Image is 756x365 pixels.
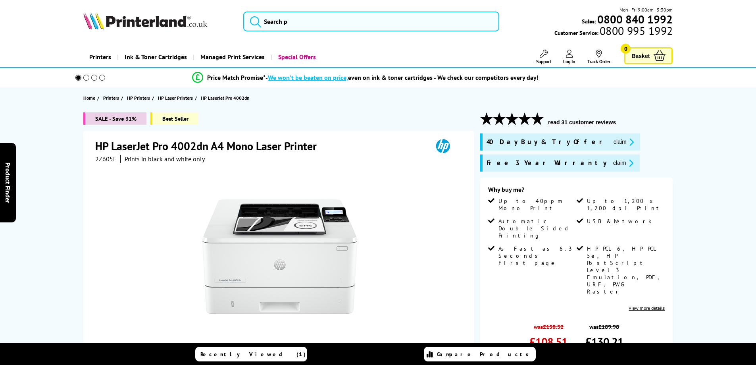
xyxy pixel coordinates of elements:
[202,179,358,334] img: HP LaserJet Pro 4002dn
[95,139,325,153] h1: HP LaserJet Pro 4002dn A4 Mono Laser Printer
[127,94,150,102] span: HP Printers
[125,155,205,163] i: Prints in black and white only
[83,12,234,31] a: Printerland Logo
[498,218,575,239] span: Automatic Double Sided Printing
[268,73,348,81] span: We won’t be beaten on price,
[193,47,271,67] a: Managed Print Services
[117,47,193,67] a: Ink & Toner Cartridges
[487,137,607,147] span: 40 Day Buy & Try Offer
[150,112,198,125] span: Best Seller
[587,218,652,225] span: USB & Network
[125,47,187,67] span: Ink & Toner Cartridges
[488,185,665,197] div: Why buy me?
[158,94,193,102] span: HP Laser Printers
[611,137,636,147] button: promo-description
[83,94,97,102] a: Home
[631,50,650,61] span: Basket
[585,334,623,349] span: £130.21
[424,347,536,361] a: Compare Products
[95,155,116,163] span: 2Z605F
[554,27,673,37] span: Customer Service:
[487,158,607,168] span: Free 3 Year Warranty
[425,139,461,153] img: HP
[529,319,567,330] span: was
[498,245,575,267] span: As Fast as 6.3 Seconds First page
[596,15,673,23] a: 0800 840 1992
[83,12,207,29] img: Printerland Logo
[437,351,533,358] span: Compare Products
[587,197,663,212] span: Up to 1,200 x 1,200 dpi Print
[563,58,575,64] span: Log In
[621,44,631,54] span: 0
[243,12,499,31] input: Search p
[582,17,596,25] span: Sales:
[201,94,252,102] a: HP LaserJet Pro 4002dn
[65,71,667,85] li: modal_Promise
[200,351,306,358] span: Recently Viewed (1)
[536,58,551,64] span: Support
[629,305,665,311] a: View more details
[597,12,673,27] b: 0800 840 1992
[127,94,152,102] a: HP Printers
[598,27,673,35] span: 0800 995 1992
[585,319,623,330] span: was
[103,94,119,102] span: Printers
[265,73,539,81] div: - even on ink & toner cartridges - We check our competitors every day!
[498,197,575,212] span: Up to 40ppm Mono Print
[536,50,551,64] a: Support
[83,47,117,67] a: Printers
[207,73,265,81] span: Price Match Promise*
[4,162,12,203] span: Product Finder
[563,50,575,64] a: Log In
[543,323,564,330] strike: £158.32
[619,6,673,14] span: Mon - Fri 9:00am - 5:30pm
[598,323,619,330] strike: £189.98
[529,334,567,349] span: £108.51
[195,347,307,361] a: Recently Viewed (1)
[158,94,195,102] a: HP Laser Printers
[587,50,610,64] a: Track Order
[611,158,636,168] button: promo-description
[271,47,322,67] a: Special Offers
[103,94,121,102] a: Printers
[83,94,95,102] span: Home
[546,119,618,126] button: read 31 customer reviews
[201,94,250,102] span: HP LaserJet Pro 4002dn
[624,47,673,64] a: Basket 0
[587,245,663,295] span: HP PCL 6, HP PCL 5e, HP PostScript Level 3 Emulation, PDF, URF, PWG Raster
[83,112,146,125] span: SALE - Save 31%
